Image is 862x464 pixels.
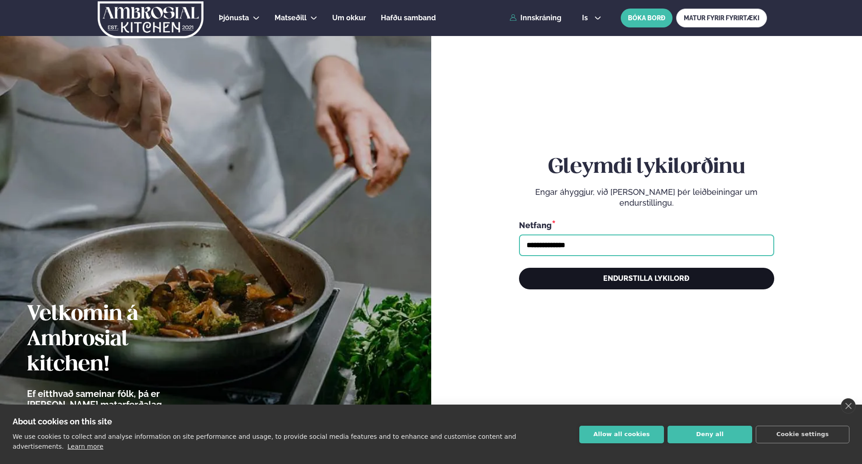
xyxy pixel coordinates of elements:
[219,14,249,22] span: Þjónusta
[68,443,104,450] a: Learn more
[519,187,774,208] p: Engar áhyggjur, við [PERSON_NAME] þér leiðbeiningar um endurstillingu.
[332,13,366,23] a: Um okkur
[27,388,214,410] p: Ef eitthvað sameinar fólk, þá er [PERSON_NAME] matarferðalag.
[519,268,774,289] button: Endurstilla lykilorð
[381,13,436,23] a: Hafðu samband
[668,426,752,443] button: Deny all
[756,426,849,443] button: Cookie settings
[575,14,609,22] button: is
[519,155,774,180] h2: Gleymdi lykilorðinu
[381,14,436,22] span: Hafðu samband
[621,9,672,27] button: BÓKA BORÐ
[13,417,112,426] strong: About cookies on this site
[519,219,774,231] div: Netfang
[219,13,249,23] a: Þjónusta
[97,1,204,38] img: logo
[841,398,856,414] a: close
[579,426,664,443] button: Allow all cookies
[582,14,591,22] span: is
[275,13,307,23] a: Matseðill
[676,9,767,27] a: MATUR FYRIR FYRIRTÆKI
[27,302,214,378] h2: Velkomin á Ambrosial kitchen!
[275,14,307,22] span: Matseðill
[13,433,516,450] p: We use cookies to collect and analyse information on site performance and usage, to provide socia...
[510,14,561,22] a: Innskráning
[332,14,366,22] span: Um okkur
